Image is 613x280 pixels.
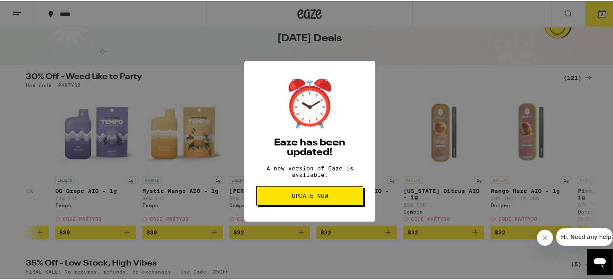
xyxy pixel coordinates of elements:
div: ⏰ [281,76,338,129]
p: A new version of Eaze is available. [256,164,363,177]
span: Update Now [291,192,328,197]
iframe: Close message [537,228,553,245]
iframe: Message from company [556,227,613,245]
h2: Eaze has been updated! [256,137,363,156]
button: Update Now [256,185,363,204]
span: Hi. Need any help? [5,6,58,12]
iframe: Button to launch messaging window [587,248,613,274]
